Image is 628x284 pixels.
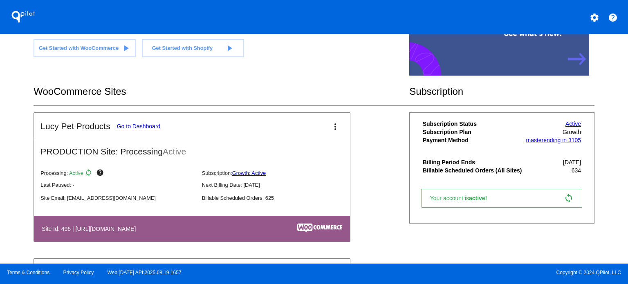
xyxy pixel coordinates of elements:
[422,128,524,136] th: Subscription Plan
[202,182,357,188] p: Next Billing Date: [DATE]
[321,270,621,275] span: Copyright © 2024 QPilot, LLC
[564,193,574,203] mat-icon: sync
[526,137,543,143] span: master
[163,147,186,156] span: Active
[422,189,582,208] a: Your account isactive! sync
[40,169,195,179] p: Processing:
[330,122,340,132] mat-icon: more_vert
[563,159,581,165] span: [DATE]
[422,136,524,144] th: Payment Method
[563,129,581,135] span: Growth
[40,182,195,188] p: Last Paused: -
[117,123,161,130] a: Go to Dashboard
[34,39,136,57] a: Get Started with WooCommerce
[40,195,195,201] p: Site Email: [EMAIL_ADDRESS][DOMAIN_NAME]
[526,137,581,143] a: masterending in 3105
[34,140,350,157] h2: PRODUCTION Site: Processing
[572,167,581,174] span: 634
[7,9,40,25] h1: QPilot
[422,159,524,166] th: Billing Period Ends
[608,13,618,22] mat-icon: help
[469,195,491,201] span: active!
[40,121,110,131] h2: Lucy Pet Products
[409,86,594,97] h2: Subscription
[42,226,140,232] h4: Site Id: 496 | [URL][DOMAIN_NAME]
[152,45,213,51] span: Get Started with Shopify
[69,170,83,176] span: Active
[85,169,94,179] mat-icon: sync
[142,39,244,57] a: Get Started with Shopify
[202,170,357,176] p: Subscription:
[565,121,581,127] a: Active
[63,270,94,275] a: Privacy Policy
[422,120,524,127] th: Subscription Status
[202,195,357,201] p: Billable Scheduled Orders: 625
[34,86,409,97] h2: WooCommerce Sites
[422,167,524,174] th: Billable Scheduled Orders (All Sites)
[39,45,119,51] span: Get Started with WooCommerce
[232,170,266,176] a: Growth: Active
[7,270,49,275] a: Terms & Conditions
[297,224,342,233] img: c53aa0e5-ae75-48aa-9bee-956650975ee5
[590,13,599,22] mat-icon: settings
[430,195,496,201] span: Your account is
[96,169,106,179] mat-icon: help
[108,270,182,275] a: Web:[DATE] API:2025.08.19.1657
[121,43,131,53] mat-icon: play_arrow
[224,43,234,53] mat-icon: play_arrow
